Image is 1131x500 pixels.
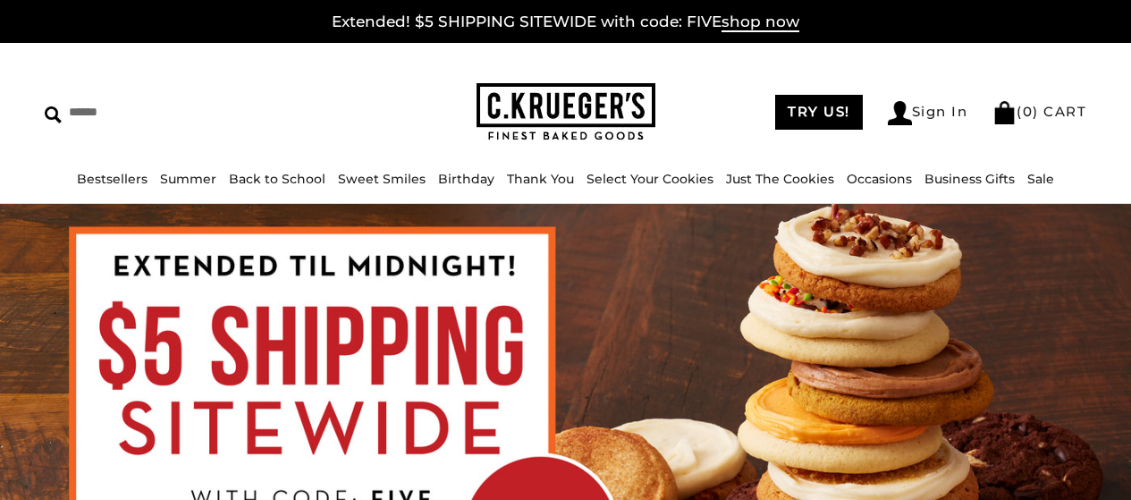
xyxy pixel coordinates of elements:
[338,171,426,187] a: Sweet Smiles
[45,98,283,126] input: Search
[1023,103,1034,120] span: 0
[924,171,1015,187] a: Business Gifts
[160,171,216,187] a: Summer
[888,101,968,125] a: Sign In
[888,101,912,125] img: Account
[722,13,799,32] span: shop now
[77,171,148,187] a: Bestsellers
[229,171,325,187] a: Back to School
[992,103,1086,120] a: (0) CART
[1027,171,1054,187] a: Sale
[587,171,713,187] a: Select Your Cookies
[45,106,62,123] img: Search
[726,171,834,187] a: Just The Cookies
[438,171,494,187] a: Birthday
[477,83,655,141] img: C.KRUEGER'S
[992,101,1017,124] img: Bag
[507,171,574,187] a: Thank You
[332,13,799,32] a: Extended! $5 SHIPPING SITEWIDE with code: FIVEshop now
[847,171,912,187] a: Occasions
[775,95,863,130] a: TRY US!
